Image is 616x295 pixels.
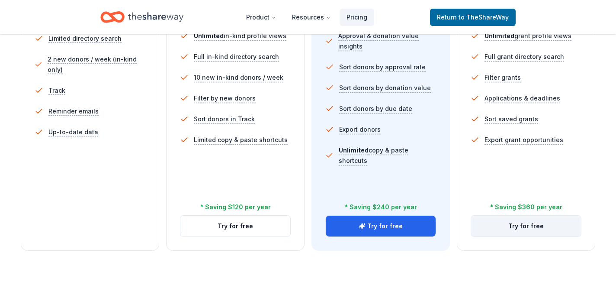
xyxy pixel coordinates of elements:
[194,32,224,39] span: Unlimited
[48,33,122,44] span: Limited directory search
[484,114,538,124] span: Sort saved grants
[484,93,560,104] span: Applications & deadlines
[339,83,431,93] span: Sort donors by donation value
[285,9,338,26] button: Resources
[437,12,509,23] span: Return
[484,52,564,62] span: Full grant directory search
[180,216,290,237] button: Try for free
[194,72,283,83] span: 10 new in-kind donors / week
[345,202,417,212] div: * Saving $240 per year
[339,62,426,72] span: Sort donors by approval rate
[339,104,412,114] span: Sort donors by due date
[484,72,521,83] span: Filter grants
[100,7,183,27] a: Home
[338,31,436,52] span: Approval & donation value insights
[326,216,436,237] button: Try for free
[200,202,271,212] div: * Saving $120 per year
[490,202,562,212] div: * Saving $360 per year
[48,85,65,96] span: Track
[339,146,408,164] span: copy & paste shortcuts
[340,9,374,26] a: Pricing
[471,216,581,237] button: Try for free
[194,114,255,124] span: Sort donors in Track
[459,13,509,21] span: to TheShareWay
[239,7,374,27] nav: Main
[48,54,145,75] span: 2 new donors / week (in-kind only)
[339,146,369,154] span: Unlimited
[430,9,516,26] a: Returnto TheShareWay
[339,124,381,135] span: Export donors
[194,135,288,145] span: Limited copy & paste shortcuts
[239,9,283,26] button: Product
[484,135,563,145] span: Export grant opportunities
[484,32,514,39] span: Unlimited
[194,32,286,39] span: in-kind profile views
[194,93,256,104] span: Filter by new donors
[484,32,571,39] span: grant profile views
[48,106,99,117] span: Reminder emails
[194,52,279,62] span: Full in-kind directory search
[48,127,98,137] span: Up-to-date data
